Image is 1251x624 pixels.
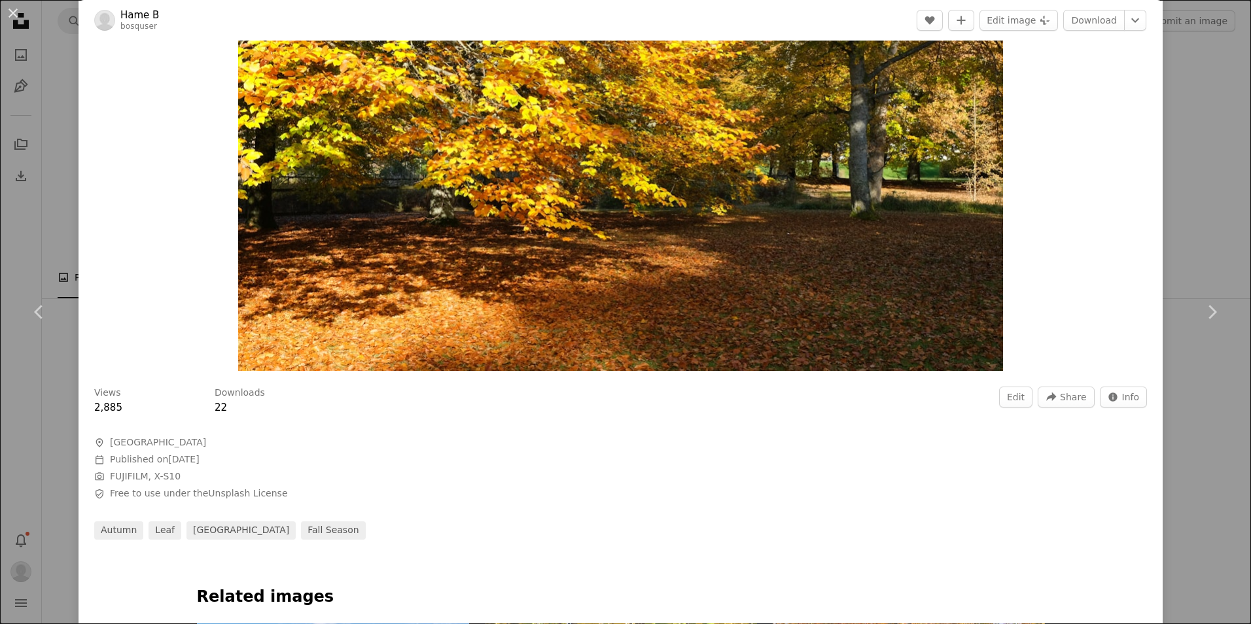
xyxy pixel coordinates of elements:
button: Share this image [1038,387,1094,407]
h3: Downloads [215,387,265,400]
a: [GEOGRAPHIC_DATA] [186,521,296,540]
a: Hame B [120,9,159,22]
span: Share [1060,387,1086,407]
a: Download [1063,10,1125,31]
button: Stats about this image [1100,387,1148,407]
a: bosquser [120,22,157,31]
a: autumn [94,521,143,540]
h3: Views [94,387,121,400]
span: 2,885 [94,402,122,413]
a: Next [1172,249,1251,375]
time: February 9, 2025 at 10:47:52 PM GMT+1 [168,454,199,464]
button: Add to Collection [948,10,974,31]
h4: Related images [197,587,1045,608]
button: Choose download size [1124,10,1146,31]
a: leaf [149,521,181,540]
span: Free to use under the [110,487,288,500]
span: Info [1122,387,1140,407]
button: Edit image [979,10,1058,31]
button: FUJIFILM, X-S10 [110,470,181,483]
button: Edit [999,387,1032,407]
a: fall season [301,521,365,540]
button: Like [917,10,943,31]
span: 22 [215,402,227,413]
img: Go to Hame B's profile [94,10,115,31]
a: Unsplash License [208,488,287,498]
